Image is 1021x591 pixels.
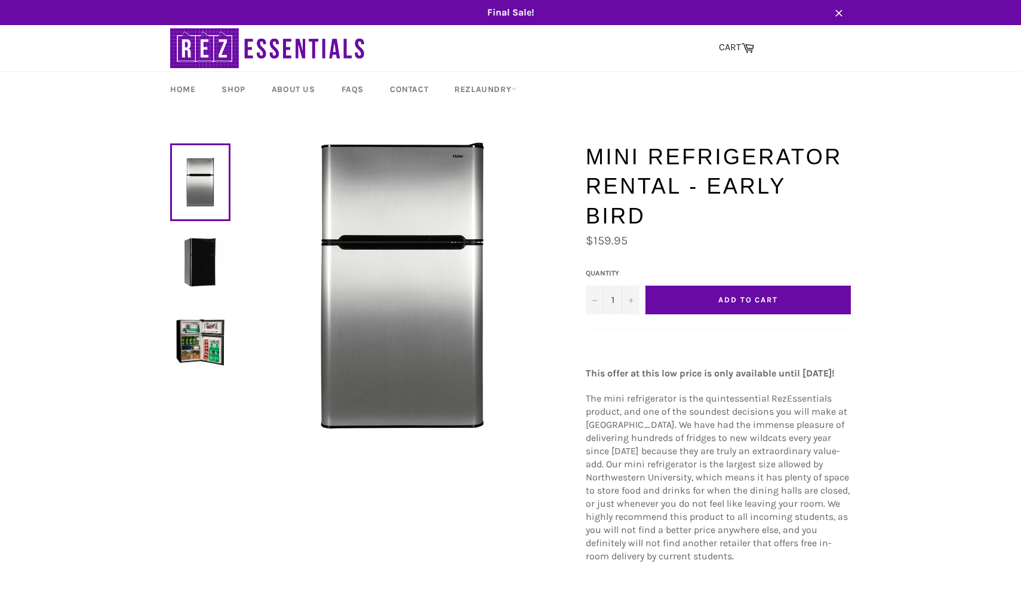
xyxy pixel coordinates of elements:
[176,318,225,366] img: Mini Refrigerator Rental - Early Bird
[210,72,257,107] a: Shop
[330,72,376,107] a: FAQs
[586,286,604,314] button: Decrease quantity
[718,295,778,304] span: Add to Cart
[158,72,207,107] a: Home
[442,72,528,107] a: RezLaundry
[176,238,225,286] img: Mini Refrigerator Rental - Early Bird
[622,286,639,314] button: Increase quantity
[586,368,835,379] strong: This offer at this low price is only available until [DATE]!
[260,72,327,107] a: About Us
[586,234,628,247] span: $159.95
[378,72,440,107] a: Contact
[259,142,546,429] img: Mini Refrigerator Rental - Early Bird
[586,268,639,278] label: Quantity
[586,142,851,231] h1: Mini Refrigerator Rental - Early Bird
[713,35,760,60] a: CART
[158,6,863,19] span: Final Sale!
[170,25,367,71] img: RezEssentials
[586,393,850,562] span: The mini refrigerator is the quintessential RezEssentials product, and one of the soundest decisi...
[645,286,851,314] button: Add to Cart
